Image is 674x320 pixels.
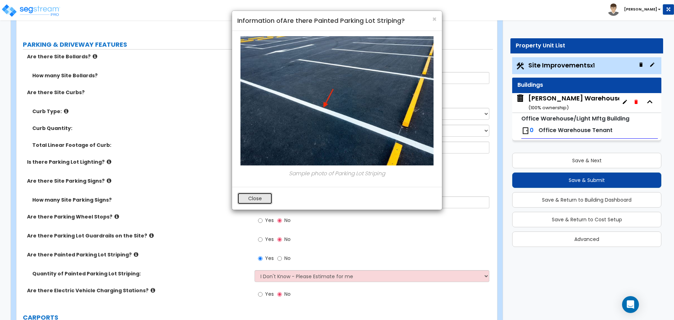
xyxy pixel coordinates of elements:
[622,296,639,313] div: Open Intercom Messenger
[432,14,437,24] span: ×
[237,16,437,25] h4: Information of Are there Painted Parking Lot Striping?
[432,15,437,23] button: Close
[289,170,385,177] em: Sample photo of Parking Lot Striping
[240,36,434,165] img: 75.JPG
[237,192,272,204] button: Close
